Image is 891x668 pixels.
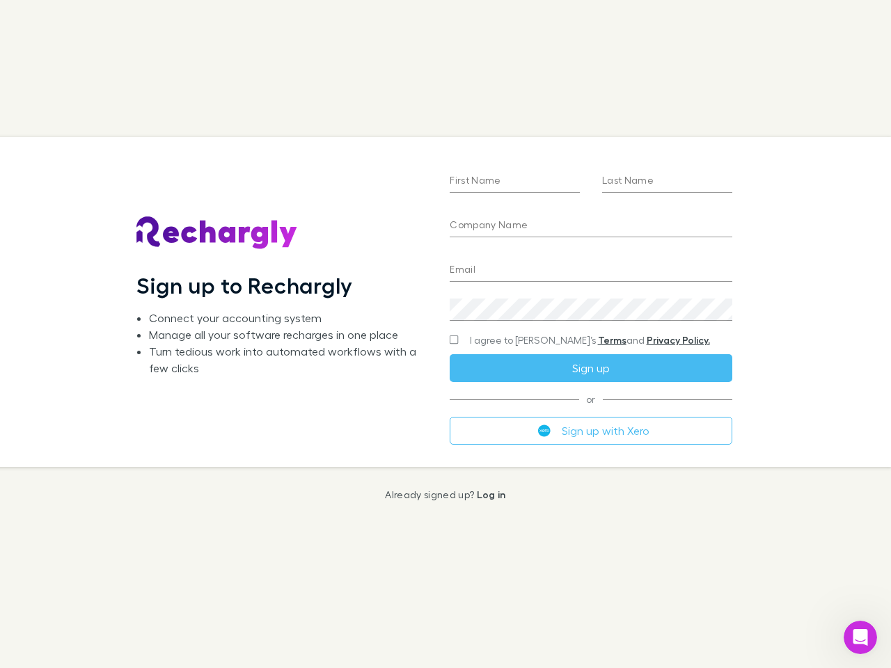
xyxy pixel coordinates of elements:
[450,399,732,399] span: or
[136,216,298,250] img: Rechargly's Logo
[598,334,626,346] a: Terms
[450,417,732,445] button: Sign up with Xero
[450,354,732,382] button: Sign up
[149,326,427,343] li: Manage all your software recharges in one place
[149,343,427,376] li: Turn tedious work into automated workflows with a few clicks
[136,272,353,299] h1: Sign up to Rechargly
[149,310,427,326] li: Connect your accounting system
[477,488,506,500] a: Log in
[647,334,710,346] a: Privacy Policy.
[538,424,551,437] img: Xero's logo
[385,489,505,500] p: Already signed up?
[844,621,877,654] iframe: Intercom live chat
[470,333,710,347] span: I agree to [PERSON_NAME]’s and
